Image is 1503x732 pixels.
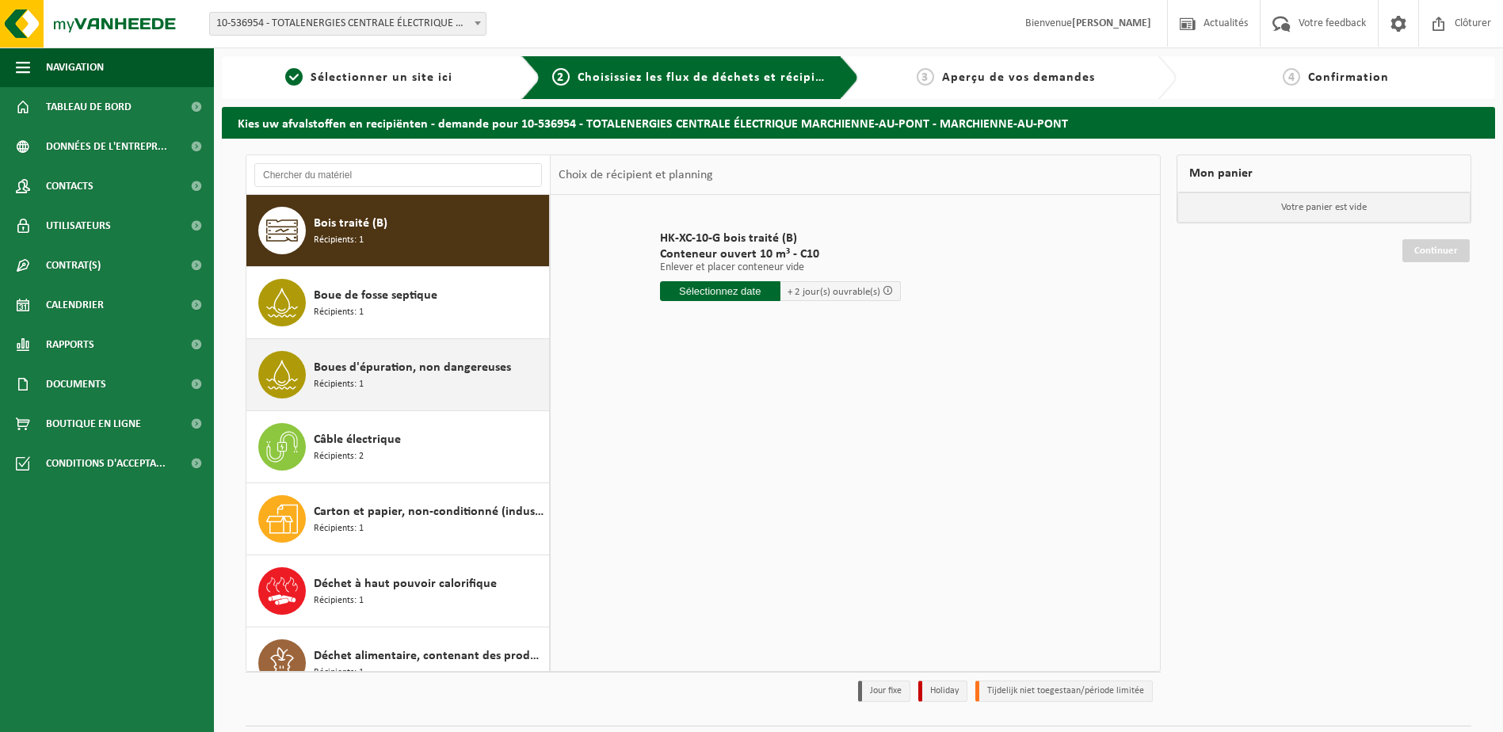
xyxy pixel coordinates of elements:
span: 2 [552,68,570,86]
span: Récipients: 1 [314,233,364,248]
span: Données de l'entrepr... [46,127,167,166]
span: Aperçu de vos demandes [942,71,1095,84]
h2: Kies uw afvalstoffen en recipiënten - demande pour 10-536954 - TOTALENERGIES CENTRALE ÉLECTRIQUE ... [222,107,1495,138]
span: 4 [1283,68,1300,86]
span: 1 [285,68,303,86]
button: Carton et papier, non-conditionné (industriel) Récipients: 1 [246,483,550,555]
span: Calendrier [46,285,104,325]
input: Chercher du matériel [254,163,542,187]
span: 10-536954 - TOTALENERGIES CENTRALE ÉLECTRIQUE MARCHIENNE-AU-PONT - MARCHIENNE-AU-PONT [210,13,486,35]
button: Déchet à haut pouvoir calorifique Récipients: 1 [246,555,550,627]
span: Sélectionner un site ici [311,71,452,84]
div: Mon panier [1177,154,1471,193]
li: Jour fixe [858,681,910,702]
div: Choix de récipient et planning [551,155,721,195]
span: Conditions d'accepta... [46,444,166,483]
span: Récipients: 1 [314,521,364,536]
span: Récipients: 1 [314,305,364,320]
a: Continuer [1402,239,1470,262]
button: Boue de fosse septique Récipients: 1 [246,267,550,339]
button: Câble électrique Récipients: 2 [246,411,550,483]
a: 1Sélectionner un site ici [230,68,509,87]
span: Conteneur ouvert 10 m³ - C10 [660,246,901,262]
span: Documents [46,364,106,404]
span: + 2 jour(s) ouvrable(s) [788,287,880,297]
li: Tijdelijk niet toegestaan/période limitée [975,681,1153,702]
li: Holiday [918,681,967,702]
span: Récipients: 2 [314,449,364,464]
span: Câble électrique [314,430,401,449]
span: Récipients: 1 [314,593,364,608]
span: Récipients: 1 [314,665,364,681]
span: Tableau de bord [46,87,132,127]
span: Carton et papier, non-conditionné (industriel) [314,502,545,521]
p: Enlever et placer conteneur vide [660,262,901,273]
span: Boutique en ligne [46,404,141,444]
span: Boue de fosse septique [314,286,437,305]
span: 10-536954 - TOTALENERGIES CENTRALE ÉLECTRIQUE MARCHIENNE-AU-PONT - MARCHIENNE-AU-PONT [209,12,486,36]
span: Contacts [46,166,93,206]
span: Confirmation [1308,71,1389,84]
p: Votre panier est vide [1177,193,1471,223]
span: Boues d'épuration, non dangereuses [314,358,511,377]
span: Choisissiez les flux de déchets et récipients [578,71,841,84]
span: Bois traité (B) [314,214,387,233]
span: 3 [917,68,934,86]
button: Boues d'épuration, non dangereuses Récipients: 1 [246,339,550,411]
button: Bois traité (B) Récipients: 1 [246,195,550,267]
span: Déchet alimentaire, contenant des produits d'origine animale, non emballé, catégorie 3 [314,646,545,665]
span: Navigation [46,48,104,87]
input: Sélectionnez date [660,281,780,301]
span: Déchet à haut pouvoir calorifique [314,574,497,593]
span: Rapports [46,325,94,364]
span: Utilisateurs [46,206,111,246]
strong: [PERSON_NAME] [1072,17,1151,29]
span: Contrat(s) [46,246,101,285]
span: Récipients: 1 [314,377,364,392]
button: Déchet alimentaire, contenant des produits d'origine animale, non emballé, catégorie 3 Récipients: 1 [246,627,550,700]
span: HK-XC-10-G bois traité (B) [660,231,901,246]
